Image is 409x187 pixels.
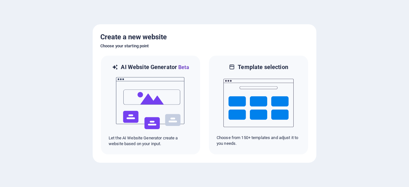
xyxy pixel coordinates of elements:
[177,64,189,70] span: Beta
[208,55,309,155] div: Template selectionChoose from 150+ templates and adjust it to you needs.
[217,135,300,146] p: Choose from 150+ templates and adjust it to you needs.
[100,55,201,155] div: AI Website GeneratorBetaaiLet the AI Website Generator create a website based on your input.
[238,63,288,71] h6: Template selection
[109,135,192,147] p: Let the AI Website Generator create a website based on your input.
[115,71,186,135] img: ai
[121,63,189,71] h6: AI Website Generator
[100,32,309,42] h5: Create a new website
[100,42,309,50] h6: Choose your starting point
